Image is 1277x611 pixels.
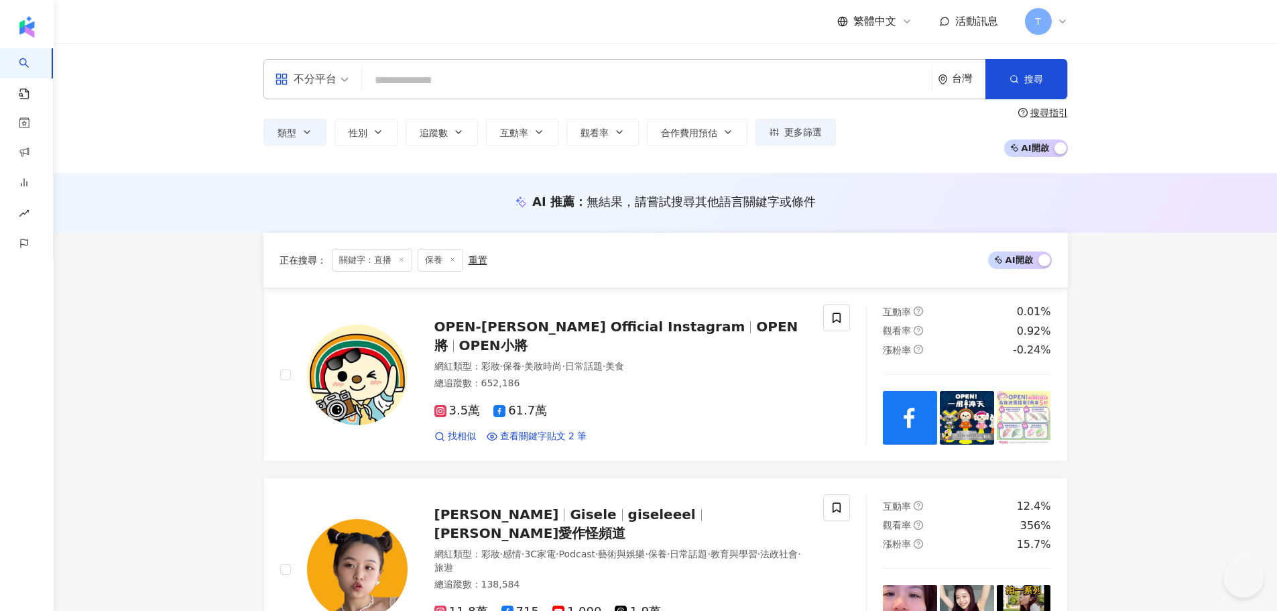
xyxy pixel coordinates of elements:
[566,119,639,146] button: 觀看率
[263,288,1068,461] a: KOL AvatarOPEN-[PERSON_NAME] Official InstagramOPEN將OPEN小將網紅類型：彩妝·保養·美妝時尚·日常話題·美食總追蹤數：652,1863.5萬...
[997,391,1051,445] img: post-image
[280,255,326,266] span: 正在搜尋 ：
[938,74,948,85] span: environment
[570,506,616,522] span: Gisele
[522,549,524,559] span: ·
[914,539,923,549] span: question-circle
[469,255,487,266] div: 重置
[883,345,911,355] span: 漲粉率
[755,119,836,146] button: 更多篩選
[503,361,522,372] span: 保養
[1017,324,1051,339] div: 0.92%
[1223,557,1264,598] iframe: Help Scout Beacon - Open
[711,549,757,559] span: 教育與學習
[434,525,626,541] span: [PERSON_NAME]愛作怪頻道
[434,404,481,418] span: 3.5萬
[524,361,562,372] span: 美妝時尚
[19,200,29,230] span: rise
[757,549,760,559] span: ·
[647,119,747,146] button: 合作費用預估
[19,48,46,101] a: search
[667,549,670,559] span: ·
[335,119,398,146] button: 性別
[503,549,522,559] span: 感情
[587,195,816,209] span: 無結果，請嘗試搜尋其他語言關鍵字或條件
[434,360,808,374] div: 網紅類型 ：
[487,430,587,443] a: 查看關鍵字貼文 2 筆
[598,549,645,559] span: 藝術與娛樂
[459,337,528,353] span: OPEN小將
[332,249,412,272] span: 關鍵字：直播
[500,549,503,559] span: ·
[307,325,408,425] img: KOL Avatar
[883,307,911,317] span: 互動率
[798,549,800,559] span: ·
[418,249,463,272] span: 保養
[481,361,500,372] span: 彩妝
[434,506,559,522] span: [PERSON_NAME]
[883,391,937,445] img: post-image
[1030,107,1068,118] div: 搜尋指引
[434,377,808,390] div: 總追蹤數 ： 652,186
[486,119,558,146] button: 互動率
[914,520,923,530] span: question-circle
[605,361,624,372] span: 美食
[406,119,478,146] button: 追蹤數
[500,430,587,443] span: 查看關鍵字貼文 2 筆
[645,549,648,559] span: ·
[559,549,595,559] span: Podcast
[500,127,528,138] span: 互動率
[524,549,556,559] span: 3C家電
[595,549,598,559] span: ·
[420,127,448,138] span: 追蹤數
[853,14,896,29] span: 繁體中文
[275,72,288,86] span: appstore
[275,68,337,90] div: 不分平台
[883,325,911,336] span: 觀看率
[434,548,808,574] div: 網紅類型 ：
[493,404,547,418] span: 61.7萬
[883,539,911,549] span: 漲粉率
[1018,108,1028,117] span: question-circle
[349,127,367,138] span: 性別
[500,361,503,372] span: ·
[940,391,994,445] img: post-image
[434,562,453,573] span: 旅遊
[481,549,500,559] span: 彩妝
[565,361,603,372] span: 日常話題
[1024,74,1043,85] span: 搜尋
[1013,343,1051,357] div: -0.24%
[434,578,808,592] div: 總追蹤數 ： 138,584
[914,326,923,335] span: question-circle
[1017,499,1051,514] div: 12.4%
[628,506,696,522] span: giseleeel
[952,73,985,85] div: 台灣
[707,549,710,559] span: ·
[448,430,476,443] span: 找相似
[16,16,38,38] img: logo icon
[263,119,326,146] button: 類型
[784,127,822,137] span: 更多篩選
[581,127,609,138] span: 觀看率
[883,520,911,531] span: 觀看率
[522,361,524,372] span: ·
[278,127,296,138] span: 類型
[1017,304,1051,319] div: 0.01%
[661,127,717,138] span: 合作費用預估
[914,345,923,354] span: question-circle
[532,193,816,210] div: AI 推薦 ：
[1035,14,1041,29] span: T
[760,549,798,559] span: 法政社會
[955,15,998,27] span: 活動訊息
[914,307,923,316] span: question-circle
[434,319,745,335] span: OPEN-[PERSON_NAME] Official Instagram
[670,549,707,559] span: 日常話題
[1017,537,1051,552] div: 15.7%
[1020,518,1051,533] div: 356%
[648,549,667,559] span: 保養
[985,59,1067,99] button: 搜尋
[883,501,911,512] span: 互動率
[603,361,605,372] span: ·
[556,549,558,559] span: ·
[434,430,476,443] a: 找相似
